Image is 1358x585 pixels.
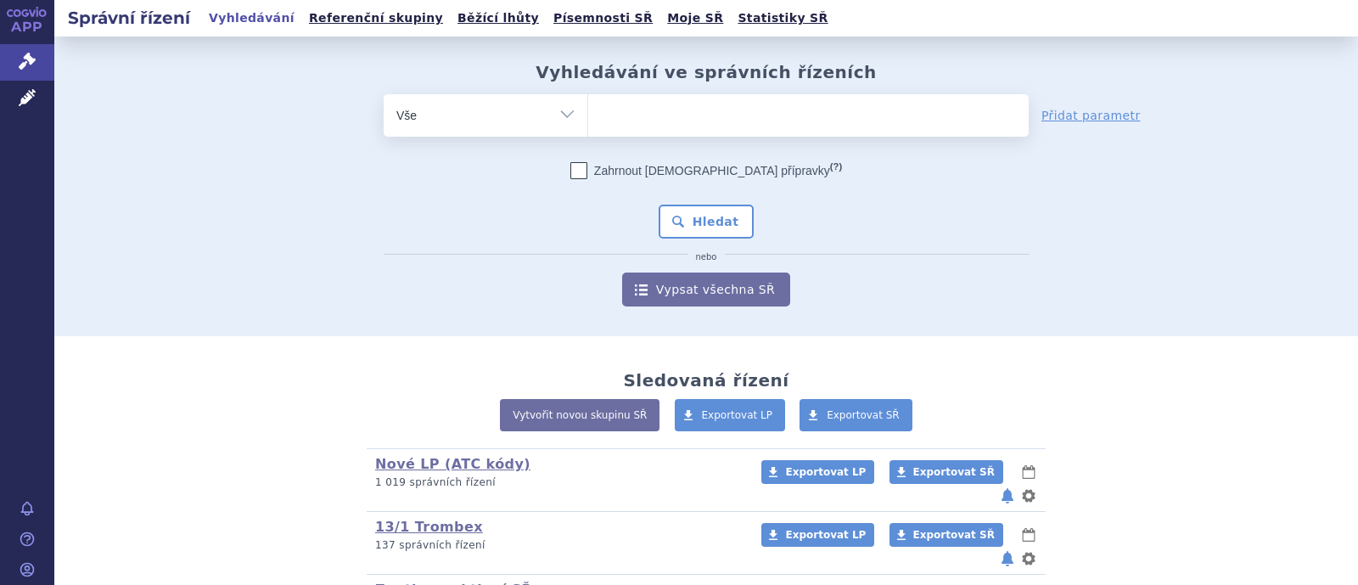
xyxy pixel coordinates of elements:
[913,529,995,541] span: Exportovat SŘ
[1020,525,1037,545] button: lhůty
[1020,548,1037,569] button: nastavení
[500,399,659,431] a: Vytvořit novou skupinu SŘ
[761,523,874,547] a: Exportovat LP
[570,162,842,179] label: Zahrnout [DEMOGRAPHIC_DATA] přípravky
[889,460,1003,484] a: Exportovat SŘ
[662,7,728,30] a: Moje SŘ
[1020,486,1037,506] button: nastavení
[304,7,448,30] a: Referenční skupiny
[830,161,842,172] abbr: (?)
[452,7,544,30] a: Běžící lhůty
[785,466,866,478] span: Exportovat LP
[659,205,755,239] button: Hledat
[675,399,786,431] a: Exportovat LP
[375,475,739,490] p: 1 019 správních řízení
[827,409,900,421] span: Exportovat SŘ
[375,538,739,553] p: 137 správních řízení
[687,252,726,262] i: nebo
[732,7,833,30] a: Statistiky SŘ
[1020,462,1037,482] button: lhůty
[889,523,1003,547] a: Exportovat SŘ
[761,460,874,484] a: Exportovat LP
[999,548,1016,569] button: notifikace
[622,273,790,307] a: Vypsat všechna SŘ
[1041,107,1141,124] a: Přidat parametr
[623,370,788,391] h2: Sledovaná řízení
[785,529,866,541] span: Exportovat LP
[548,7,658,30] a: Písemnosti SŘ
[375,519,483,535] a: 13/1 Trombex
[375,456,530,472] a: Nové LP (ATC kódy)
[702,409,773,421] span: Exportovat LP
[54,6,204,30] h2: Správní řízení
[800,399,912,431] a: Exportovat SŘ
[999,486,1016,506] button: notifikace
[913,466,995,478] span: Exportovat SŘ
[204,7,300,30] a: Vyhledávání
[536,62,877,82] h2: Vyhledávání ve správních řízeních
